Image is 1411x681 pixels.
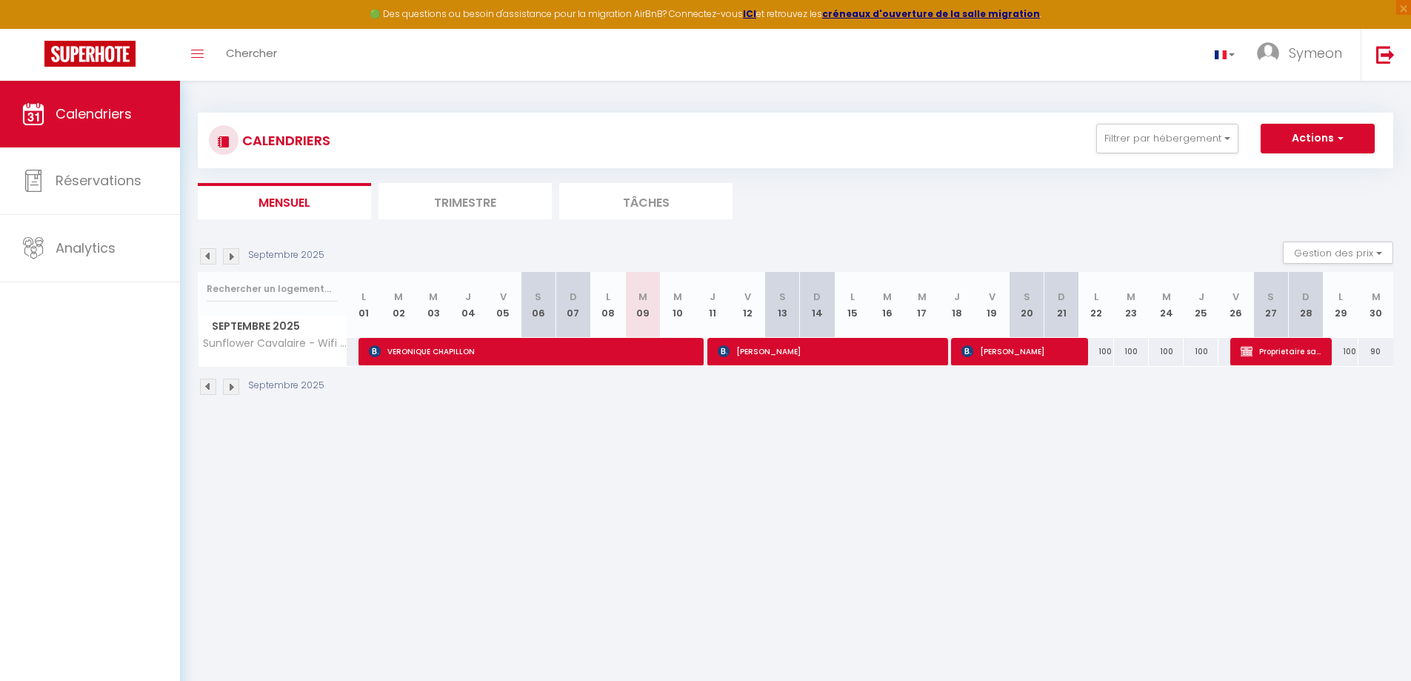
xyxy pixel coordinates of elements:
th: 20 [1010,272,1044,338]
abbr: D [1302,290,1310,304]
li: Mensuel [198,183,371,219]
p: Septembre 2025 [248,379,324,393]
abbr: D [570,290,577,304]
div: 100 [1079,338,1114,365]
abbr: M [394,290,403,304]
abbr: J [710,290,715,304]
span: Chercher [226,45,277,61]
span: [PERSON_NAME] [718,337,938,365]
th: 12 [730,272,765,338]
th: 29 [1324,272,1358,338]
th: 25 [1184,272,1218,338]
a: ... Symeon [1246,29,1361,81]
div: 90 [1358,338,1393,365]
abbr: J [465,290,471,304]
abbr: L [606,290,610,304]
th: 11 [696,272,730,338]
h3: CALENDRIERS [238,124,330,157]
abbr: M [1127,290,1135,304]
abbr: M [429,290,438,304]
div: 100 [1184,338,1218,365]
abbr: L [1338,290,1343,304]
abbr: M [1162,290,1171,304]
abbr: S [535,290,541,304]
li: Tâches [559,183,733,219]
th: 14 [800,272,835,338]
button: Actions [1261,124,1375,153]
th: 16 [870,272,904,338]
th: 23 [1114,272,1149,338]
th: 22 [1079,272,1114,338]
th: 04 [451,272,486,338]
img: ... [1257,42,1279,64]
th: 24 [1149,272,1184,338]
abbr: S [779,290,786,304]
a: créneaux d'ouverture de la salle migration [822,7,1040,20]
th: 28 [1288,272,1323,338]
th: 05 [486,272,521,338]
span: VERONIQUE CHAPILLON [369,337,694,365]
abbr: S [1024,290,1030,304]
th: 18 [939,272,974,338]
a: ICI [743,7,756,20]
button: Ouvrir le widget de chat LiveChat [12,6,56,50]
span: Proprietaire sans linge avec Menage de fin [1241,337,1322,365]
abbr: J [1198,290,1204,304]
abbr: D [1058,290,1065,304]
abbr: M [1372,290,1381,304]
th: 30 [1358,272,1393,338]
abbr: M [883,290,892,304]
li: Trimestre [378,183,552,219]
th: 26 [1218,272,1253,338]
div: 100 [1324,338,1358,365]
a: Chercher [215,29,288,81]
span: Calendriers [56,104,132,123]
th: 07 [556,272,590,338]
abbr: V [744,290,751,304]
th: 19 [974,272,1009,338]
img: logout [1376,45,1395,64]
abbr: M [638,290,647,304]
img: Super Booking [44,41,136,67]
th: 03 [416,272,451,338]
abbr: V [989,290,995,304]
span: Analytics [56,239,116,257]
p: Septembre 2025 [248,248,324,262]
th: 06 [521,272,556,338]
abbr: L [1094,290,1098,304]
span: Sunflower Cavalaire - Wifi - Clim - Parking [201,338,349,349]
button: Filtrer par hébergement [1096,124,1238,153]
input: Rechercher un logement... [207,276,338,302]
span: Symeon [1289,44,1342,62]
th: 01 [347,272,381,338]
div: 100 [1114,338,1149,365]
th: 13 [765,272,800,338]
th: 27 [1253,272,1288,338]
abbr: D [813,290,821,304]
abbr: L [850,290,855,304]
div: 100 [1149,338,1184,365]
abbr: M [673,290,682,304]
th: 17 [904,272,939,338]
span: Septembre 2025 [199,316,346,337]
abbr: S [1267,290,1274,304]
th: 10 [660,272,695,338]
th: 08 [590,272,625,338]
th: 09 [625,272,660,338]
th: 02 [381,272,416,338]
span: Réservations [56,171,141,190]
button: Gestion des prix [1283,242,1393,264]
th: 15 [835,272,870,338]
th: 21 [1044,272,1079,338]
span: [PERSON_NAME] [961,337,1078,365]
abbr: M [918,290,927,304]
abbr: J [954,290,960,304]
abbr: V [500,290,507,304]
abbr: V [1232,290,1239,304]
abbr: L [361,290,366,304]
